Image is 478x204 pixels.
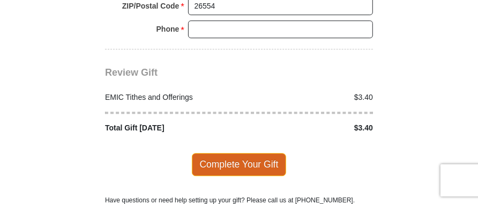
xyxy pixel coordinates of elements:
[239,92,379,103] div: $3.40
[239,122,379,134] div: $3.40
[105,67,158,78] span: Review Gift
[100,122,240,134] div: Total Gift [DATE]
[192,153,287,176] span: Complete Your Gift
[156,21,180,37] strong: Phone
[100,92,240,103] div: EMIC Tithes and Offerings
